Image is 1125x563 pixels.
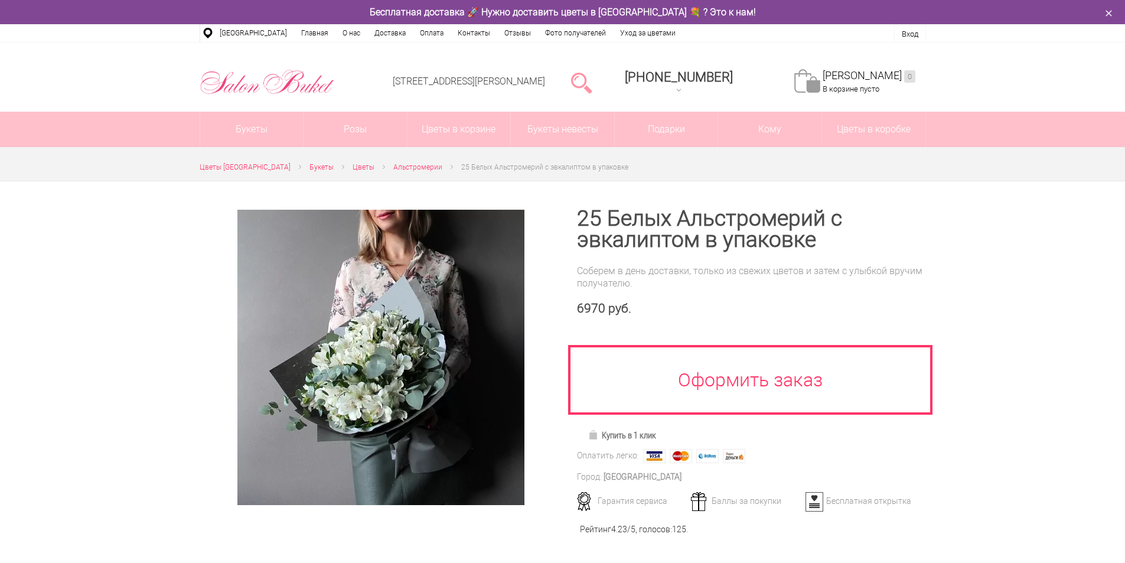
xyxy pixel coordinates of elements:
[718,112,821,147] span: Кому
[200,163,291,171] span: Цветы [GEOGRAPHIC_DATA]
[353,163,374,171] span: Цветы
[200,67,335,97] img: Цветы Нижний Новгород
[213,24,294,42] a: [GEOGRAPHIC_DATA]
[625,70,733,84] div: [PHONE_NUMBER]
[902,30,918,38] a: Вход
[696,449,719,463] img: Webmoney
[577,301,926,316] div: 6970 руб.
[823,84,879,93] span: В корзине пусто
[573,496,689,506] div: Гарантия сервиса
[294,24,335,42] a: Главная
[511,112,614,147] a: Букеты невесты
[200,112,304,147] a: Букеты
[823,69,915,83] a: [PERSON_NAME]
[580,523,688,536] div: Рейтинг /5, голосов: .
[577,265,926,289] div: Соберем в день доставки, только из свежих цветов и затем с улыбкой вручим получателю.
[577,208,926,250] h1: 25 Белых Альстромерий с эвкалиптом в упаковке
[393,161,442,174] a: Альстромерии
[538,24,613,42] a: Фото получателей
[393,76,545,87] a: [STREET_ADDRESS][PERSON_NAME]
[670,449,692,463] img: MasterCard
[904,70,915,83] ins: 0
[191,6,935,18] div: Бесплатная доставка 🚀 Нужно доставить цветы в [GEOGRAPHIC_DATA] 💐 ? Это к нам!
[407,112,511,147] a: Цветы в корзине
[497,24,538,42] a: Отзывы
[309,161,334,174] a: Букеты
[451,24,497,42] a: Контакты
[237,210,524,505] img: 25 Белых Альстромерий с эвкалиптом в упаковке
[304,112,407,147] a: Розы
[335,24,367,42] a: О нас
[200,161,291,174] a: Цветы [GEOGRAPHIC_DATA]
[801,496,918,506] div: Бесплатная открытка
[367,24,413,42] a: Доставка
[672,525,686,534] span: 125
[613,24,683,42] a: Уход за цветами
[611,525,627,534] span: 4.23
[577,450,639,462] div: Оплатить легко:
[618,66,740,99] a: [PHONE_NUMBER]
[568,345,933,415] a: Оформить заказ
[309,163,334,171] span: Букеты
[583,427,661,444] a: Купить в 1 клик
[461,163,628,171] span: 25 Белых Альстромерий с эвкалиптом в упаковке
[687,496,803,506] div: Баллы за покупки
[413,24,451,42] a: Оплата
[604,471,681,483] div: [GEOGRAPHIC_DATA]
[588,430,602,440] img: Купить в 1 клик
[723,449,745,463] img: Яндекс Деньги
[393,163,442,171] span: Альстромерии
[643,449,666,463] img: Visa
[822,112,925,147] a: Цветы в коробке
[214,210,549,505] a: Увеличить
[577,471,602,483] div: Город:
[615,112,718,147] a: Подарки
[353,161,374,174] a: Цветы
